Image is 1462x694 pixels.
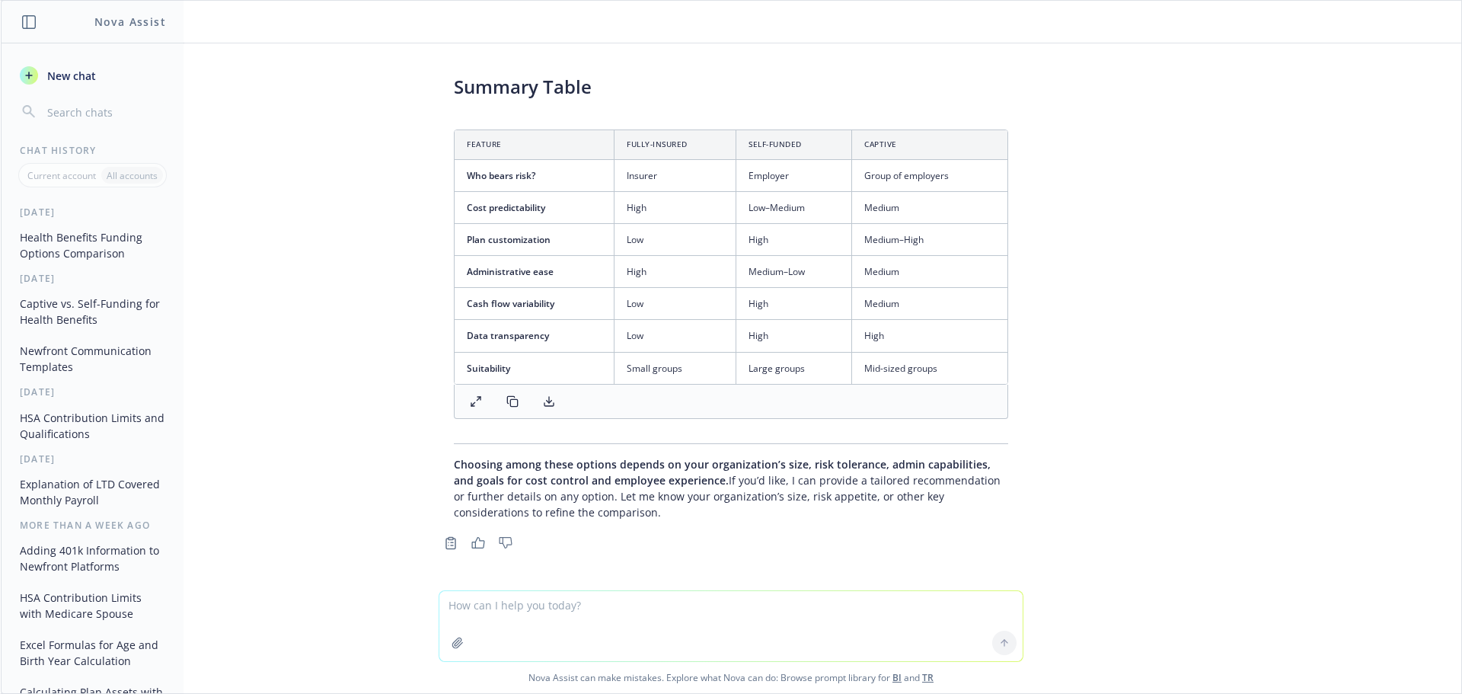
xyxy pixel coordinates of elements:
td: Low–Medium [736,191,852,223]
td: Low [614,223,736,255]
th: Fully-Insured [614,130,736,159]
button: New chat [14,62,171,89]
div: [DATE] [2,206,184,219]
div: [DATE] [2,272,184,285]
span: Administrative ease [467,265,554,278]
button: HSA Contribution Limits with Medicare Spouse [14,585,171,626]
td: Medium–High [852,223,1007,255]
td: High [614,256,736,288]
td: Small groups [614,352,736,384]
span: Cost predictability [467,201,545,214]
td: Medium [852,191,1007,223]
button: Adding 401k Information to Newfront Platforms [14,538,171,579]
td: Low [614,288,736,320]
td: Low [614,320,736,352]
span: Plan customization [467,233,551,246]
div: Chat History [2,144,184,157]
div: [DATE] [2,453,184,465]
div: [DATE] [2,385,184,398]
span: Nova Assist can make mistakes. Explore what Nova can do: Browse prompt library for and [7,662,1455,693]
td: Medium–Low [736,256,852,288]
button: HSA Contribution Limits and Qualifications [14,405,171,446]
span: Summary Table [454,74,592,99]
button: Newfront Communication Templates [14,338,171,379]
span: New chat [44,68,96,84]
td: Insurer [614,159,736,191]
td: Mid-sized groups [852,352,1007,384]
svg: Copy to clipboard [444,536,458,550]
th: Feature [455,130,614,159]
a: BI [892,671,902,684]
th: Captive [852,130,1007,159]
h1: Nova Assist [94,14,166,30]
td: High [736,288,852,320]
p: If you’d like, I can provide a tailored recommendation or further details on any option. Let me k... [454,456,1008,520]
div: More than a week ago [2,519,184,532]
button: Captive vs. Self-Funding for Health Benefits [14,291,171,332]
button: Explanation of LTD Covered Monthly Payroll [14,472,171,513]
td: High [736,320,852,352]
span: Data transparency [467,329,549,342]
td: High [852,320,1007,352]
p: All accounts [107,169,158,182]
td: Group of employers [852,159,1007,191]
button: Thumbs down [493,532,518,554]
td: Medium [852,288,1007,320]
td: High [736,223,852,255]
td: Medium [852,256,1007,288]
span: Who bears risk? [467,169,535,182]
td: Employer [736,159,852,191]
td: High [614,191,736,223]
td: Large groups [736,352,852,384]
span: Cash flow variability [467,297,554,310]
span: Choosing among these options depends on your organization’s size, risk tolerance, admin capabilit... [454,457,991,488]
p: Current account [27,169,96,182]
input: Search chats [44,101,165,123]
span: Suitability [467,362,510,375]
a: TR [922,671,934,684]
button: Health Benefits Funding Options Comparison [14,225,171,266]
button: Excel Formulas for Age and Birth Year Calculation [14,632,171,673]
th: Self-Funded [736,130,852,159]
